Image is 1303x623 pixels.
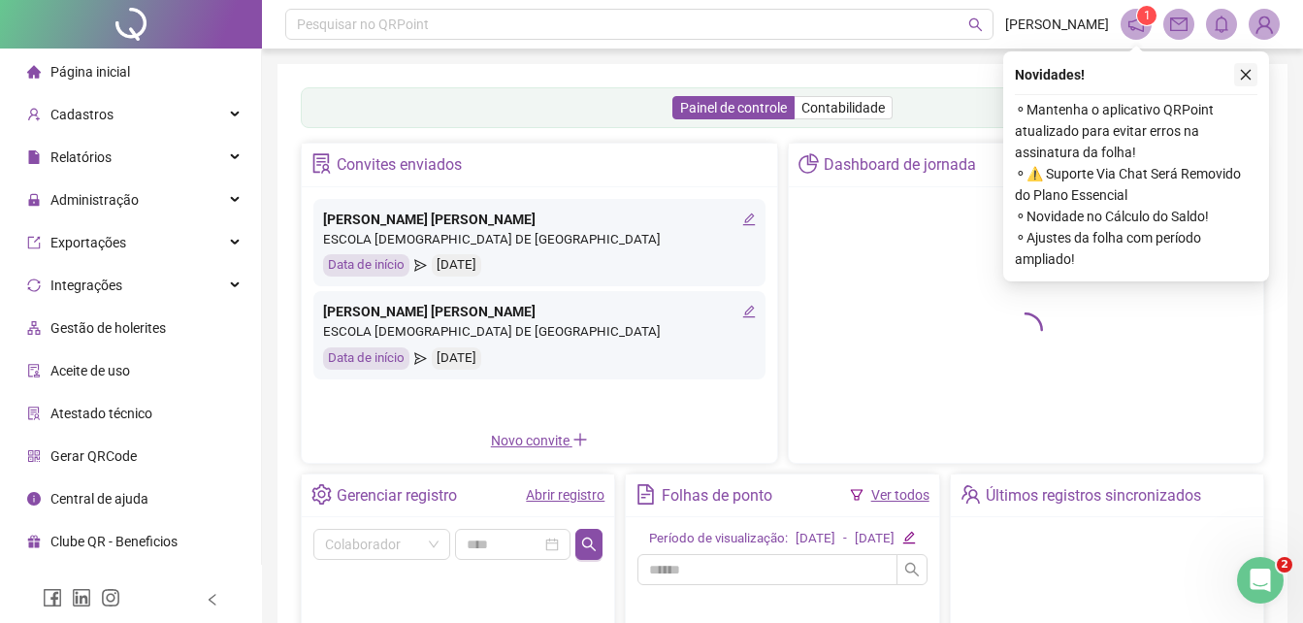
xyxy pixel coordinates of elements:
span: Gerar QRCode [50,448,137,464]
span: facebook [43,588,62,607]
span: apartment [27,321,41,335]
div: [PERSON_NAME] [PERSON_NAME] [323,301,756,322]
div: Data de início [323,347,409,370]
span: Gestão de holerites [50,320,166,336]
span: search [581,537,597,552]
span: Central de ajuda [50,491,148,507]
span: Clube QR - Beneficios [50,534,178,549]
img: 87054 [1250,10,1279,39]
div: Últimos registros sincronizados [986,479,1201,512]
span: Administração [50,192,139,208]
span: Relatórios [50,149,112,165]
span: instagram [101,588,120,607]
div: Convites enviados [337,148,462,181]
span: mail [1170,16,1188,33]
span: Integrações [50,278,122,293]
div: [DATE] [432,347,481,370]
div: Folhas de ponto [662,479,772,512]
span: left [206,593,219,607]
span: [PERSON_NAME] [1005,14,1109,35]
span: send [414,254,427,277]
div: Gerenciar registro [337,479,457,512]
sup: 1 [1137,6,1156,25]
span: audit [27,364,41,377]
span: Painel de controle [680,100,787,115]
span: export [27,236,41,249]
span: plus [572,432,588,447]
span: ⚬ Novidade no Cálculo do Saldo! [1015,206,1257,227]
span: Página inicial [50,64,130,80]
span: lock [27,193,41,207]
a: Abrir registro [526,487,604,503]
span: edit [742,305,756,318]
span: Novidades ! [1015,64,1085,85]
span: gift [27,535,41,548]
span: search [904,562,920,577]
iframe: Intercom live chat [1237,557,1284,604]
span: file [27,150,41,164]
div: ESCOLA [DEMOGRAPHIC_DATA] DE [GEOGRAPHIC_DATA] [323,230,756,250]
div: [PERSON_NAME] [PERSON_NAME] [323,209,756,230]
span: info-circle [27,492,41,506]
span: ⚬ ⚠️ Suporte Via Chat Será Removido do Plano Essencial [1015,163,1257,206]
div: Dashboard de jornada [824,148,976,181]
span: team [961,484,981,505]
div: [DATE] [796,529,835,549]
span: solution [27,407,41,420]
span: setting [311,484,332,505]
span: ⚬ Mantenha o aplicativo QRPoint atualizado para evitar erros na assinatura da folha! [1015,99,1257,163]
span: Exportações [50,235,126,250]
div: - [843,529,847,549]
span: filter [850,488,863,502]
span: bell [1213,16,1230,33]
span: home [27,65,41,79]
span: qrcode [27,449,41,463]
span: notification [1127,16,1145,33]
span: user-add [27,108,41,121]
span: sync [27,279,41,292]
span: linkedin [72,588,91,607]
div: ESCOLA [DEMOGRAPHIC_DATA] DE [GEOGRAPHIC_DATA] [323,322,756,343]
div: Período de visualização: [649,529,788,549]
span: 1 [1144,9,1151,22]
span: edit [742,213,756,226]
span: pie-chart [798,153,819,174]
span: Novo convite [491,433,588,448]
span: edit [902,531,915,543]
span: Cadastros [50,107,114,122]
div: [DATE] [855,529,895,549]
span: Aceite de uso [50,363,130,378]
span: ⚬ Ajustes da folha com período ampliado! [1015,227,1257,270]
span: loading [1008,312,1043,347]
span: search [968,17,983,32]
span: send [414,347,427,370]
span: Contabilidade [801,100,885,115]
span: file-text [635,484,656,505]
div: Data de início [323,254,409,277]
span: close [1239,68,1253,82]
span: solution [311,153,332,174]
a: Ver todos [871,487,929,503]
span: 2 [1277,557,1292,573]
span: Atestado técnico [50,406,152,421]
div: [DATE] [432,254,481,277]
